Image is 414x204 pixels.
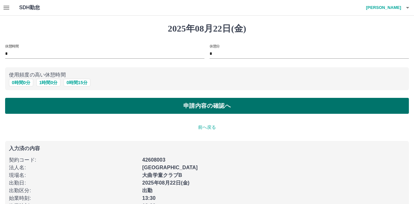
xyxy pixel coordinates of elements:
[5,23,409,34] h1: 2025年08月22日(金)
[142,165,198,170] b: [GEOGRAPHIC_DATA]
[142,188,152,193] b: 出勤
[142,172,182,178] b: 大曲学童クラブB
[9,179,138,187] p: 出勤日 :
[36,79,61,86] button: 1時間0分
[9,156,138,164] p: 契約コード :
[64,79,90,86] button: 0時間15分
[9,79,33,86] button: 0時間0分
[142,180,189,186] b: 2025年08月22日(金)
[9,71,405,79] p: 使用頻度の高い休憩時間
[9,146,405,151] p: 入力済の内容
[9,171,138,179] p: 現場名 :
[210,44,220,48] label: 休憩分
[5,44,19,48] label: 休憩時間
[5,124,409,131] p: 前へ戻る
[9,187,138,194] p: 出勤区分 :
[142,195,156,201] b: 13:30
[9,164,138,171] p: 法人名 :
[142,157,165,163] b: 42608003
[9,194,138,202] p: 始業時刻 :
[5,98,409,114] button: 申請内容の確認へ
